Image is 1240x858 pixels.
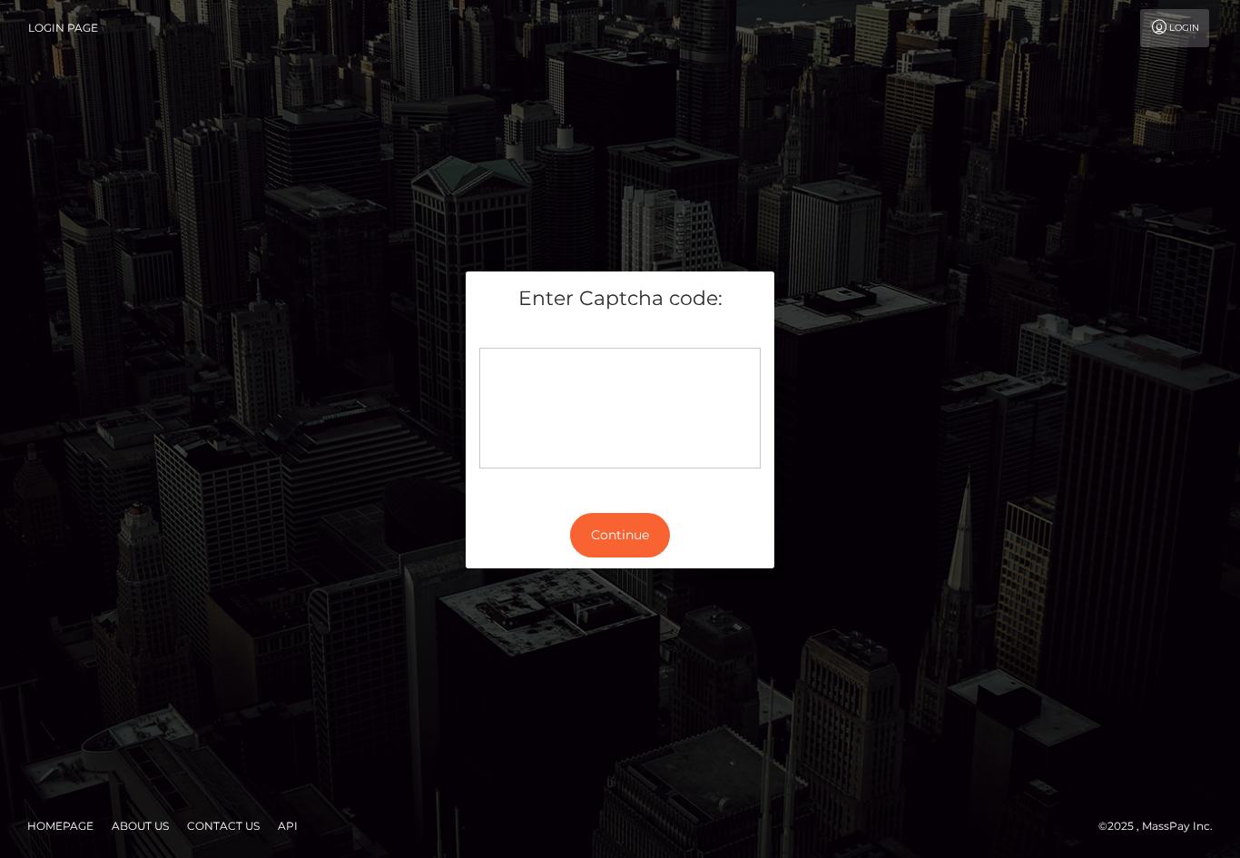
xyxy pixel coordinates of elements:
a: API [271,812,305,840]
button: Continue [570,513,670,557]
a: Homepage [20,812,101,840]
h5: Enter Captcha code: [479,285,761,313]
div: Captcha widget loading... [479,348,761,468]
div: © 2025 , MassPay Inc. [1098,816,1226,836]
a: About Us [104,812,176,840]
a: Login [1140,9,1209,47]
a: Login Page [28,9,98,47]
a: Contact Us [180,812,267,840]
